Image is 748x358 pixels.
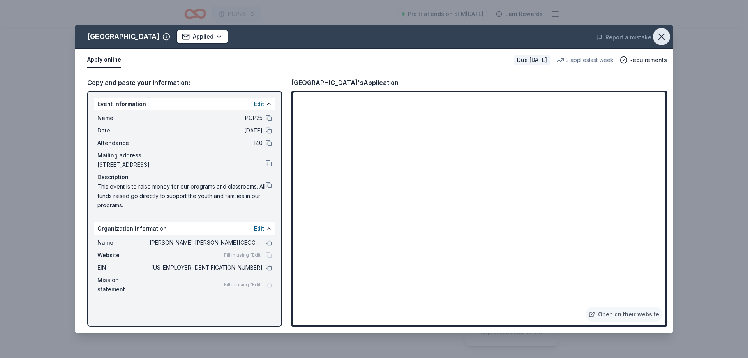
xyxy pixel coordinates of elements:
button: Requirements [620,55,667,65]
div: [GEOGRAPHIC_DATA] [87,30,159,43]
span: [PERSON_NAME] [PERSON_NAME][GEOGRAPHIC_DATA] [150,238,263,247]
div: Due [DATE] [514,55,550,65]
div: Copy and paste your information: [87,78,282,88]
div: Mailing address [97,151,272,160]
span: EIN [97,263,150,272]
span: Website [97,250,150,260]
span: Fill in using "Edit" [224,282,263,288]
div: [GEOGRAPHIC_DATA]'s Application [291,78,399,88]
span: Name [97,238,150,247]
span: Mission statement [97,275,150,294]
span: [STREET_ADDRESS] [97,160,266,169]
button: Report a mistake [596,33,651,42]
a: Open on their website [586,307,662,322]
button: Apply online [87,52,121,68]
div: Organization information [94,222,275,235]
span: [DATE] [150,126,263,135]
span: Attendance [97,138,150,148]
div: Description [97,173,272,182]
button: Edit [254,99,264,109]
span: This event is to raise money for our programs and classrooms. All funds raised go directly to sup... [97,182,266,210]
span: POP25 [150,113,263,123]
span: [US_EMPLOYER_IDENTIFICATION_NUMBER] [150,263,263,272]
div: Event information [94,98,275,110]
span: Date [97,126,150,135]
span: Name [97,113,150,123]
div: 3 applies last week [556,55,614,65]
button: Applied [176,30,228,44]
button: Edit [254,224,264,233]
span: Applied [193,32,213,41]
span: Fill in using "Edit" [224,252,263,258]
span: 140 [150,138,263,148]
span: Requirements [629,55,667,65]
